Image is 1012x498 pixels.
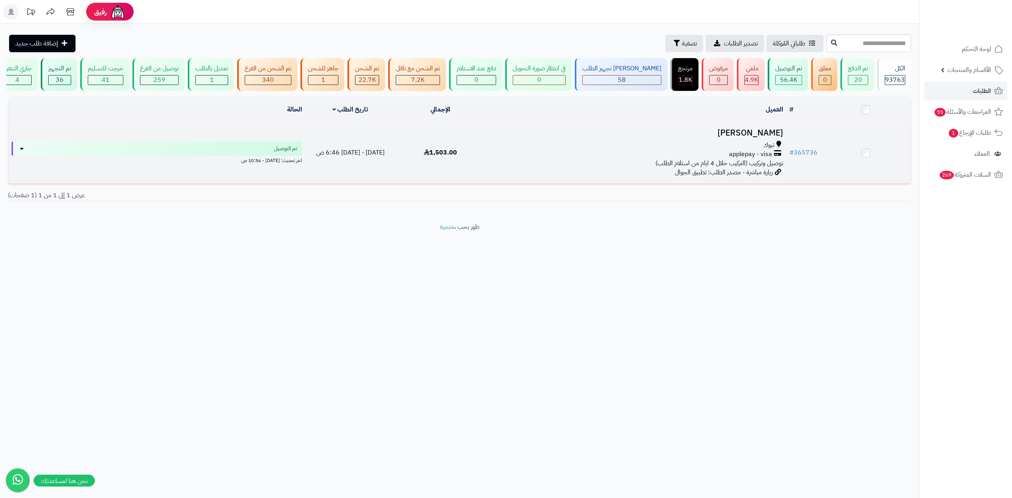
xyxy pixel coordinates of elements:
a: تم التجهيز 36 [39,58,79,91]
span: توصيل وتركيب (التركيب خلال 4 ايام من استلام الطلب) [655,158,783,168]
div: 1 [196,75,228,85]
a: تحديثات المنصة [21,4,41,22]
span: 20 [854,75,862,85]
a: إضافة طلب جديد [9,35,76,52]
a: العميل [766,105,783,114]
span: تصفية [682,39,697,48]
span: 93763 [885,75,905,85]
span: السلات المتروكة [939,169,991,180]
a: تصدير الطلبات [706,35,764,52]
span: تصدير الطلبات [724,39,758,48]
a: جاهز للشحن 1 [299,58,346,91]
div: 0 [513,75,565,85]
a: تم الشحن من الفرع 340 [236,58,299,91]
div: تعديل بالطلب [195,64,228,73]
div: مرفوض [709,64,728,73]
span: # [789,148,794,157]
a: الحالة [287,105,302,114]
span: 0 [717,75,721,85]
div: [PERSON_NAME] تجهيز الطلب [582,64,661,73]
a: تاريخ الطلب [332,105,368,114]
span: 269 [940,171,954,179]
a: ملغي 4.9K [735,58,766,91]
span: 259 [153,75,165,85]
span: الطلبات [973,85,991,96]
span: 1 [321,75,325,85]
div: 4948 [745,75,758,85]
span: 4 [15,75,19,85]
span: 7.2K [411,75,425,85]
div: تم التوصيل [775,64,802,73]
span: رفيق [94,7,107,17]
div: 4 [3,75,31,85]
div: 0 [710,75,727,85]
span: 36 [56,75,64,85]
span: 22.7K [359,75,376,85]
div: ملغي [744,64,759,73]
span: طلبات الإرجاع [948,127,991,138]
span: 1 [949,129,958,138]
span: إضافة طلب جديد [15,39,58,48]
span: طلباتي المُوكلة [773,39,805,48]
a: تم الشحن 22.7K [346,58,387,91]
div: 340 [245,75,291,85]
div: 7223 [396,75,440,85]
a: مرتجع 1.8K [669,58,700,91]
div: دفع عند الاستلام [457,64,496,73]
span: 0 [474,75,478,85]
a: معلق 0 [810,58,839,91]
span: المراجعات والأسئلة [934,106,991,117]
button: تصفية [665,35,703,52]
a: مرفوض 0 [700,58,735,91]
a: الطلبات [924,81,1007,100]
div: 36 [49,75,71,85]
div: معلق [819,64,831,73]
span: 0 [537,75,541,85]
a: تم التوصيل 56.4K [766,58,810,91]
a: الكل93763 [876,58,913,91]
a: توصيل من الفرع 259 [131,58,186,91]
div: مرتجع [678,64,693,73]
a: لوحة التحكم [924,40,1007,58]
a: طلبات الإرجاع1 [924,123,1007,142]
a: تم الشحن مع ناقل 7.2K [387,58,447,91]
span: زيارة مباشرة - مصدر الطلب: تطبيق الجوال [675,168,773,177]
div: اخر تحديث: [DATE] - 10:56 ص [11,156,302,164]
a: تعديل بالطلب 1 [186,58,236,91]
a: المراجعات والأسئلة55 [924,102,1007,121]
span: applepay - visa [729,150,772,159]
div: 22683 [355,75,379,85]
div: 0 [819,75,831,85]
a: العملاء [924,144,1007,163]
div: تم الشحن مع ناقل [396,64,440,73]
span: 41 [102,75,110,85]
div: عرض 1 إلى 1 من 1 (1 صفحات) [2,191,460,200]
h3: [PERSON_NAME] [489,128,783,138]
div: 58 [583,75,661,85]
span: 56.4K [780,75,797,85]
a: في انتظار صورة التحويل 0 [504,58,573,91]
div: توصيل من الفرع [140,64,179,73]
div: جاري التنفيذ [3,64,32,73]
div: جاهز للشحن [308,64,338,73]
a: تم الدفع 20 [839,58,876,91]
div: 1 [308,75,338,85]
span: [DATE] - [DATE] 6:46 ص [316,148,385,157]
div: خرجت للتسليم [88,64,123,73]
a: السلات المتروكة269 [924,165,1007,184]
img: logo-2.png [958,22,1004,39]
a: دفع عند الاستلام 0 [447,58,504,91]
span: 58 [618,75,626,85]
span: تبوك [763,141,774,150]
div: 20 [848,75,868,85]
div: تم الشحن من الفرع [245,64,291,73]
div: تم التجهيز [48,64,71,73]
a: طلباتي المُوكلة [767,35,823,52]
div: 1798 [678,75,692,85]
span: تم التوصيل [274,145,297,153]
span: 0 [823,75,827,85]
span: لوحة التحكم [962,43,991,55]
div: تم الدفع [848,64,868,73]
div: تم الشحن [355,64,379,73]
div: الكل [885,64,905,73]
